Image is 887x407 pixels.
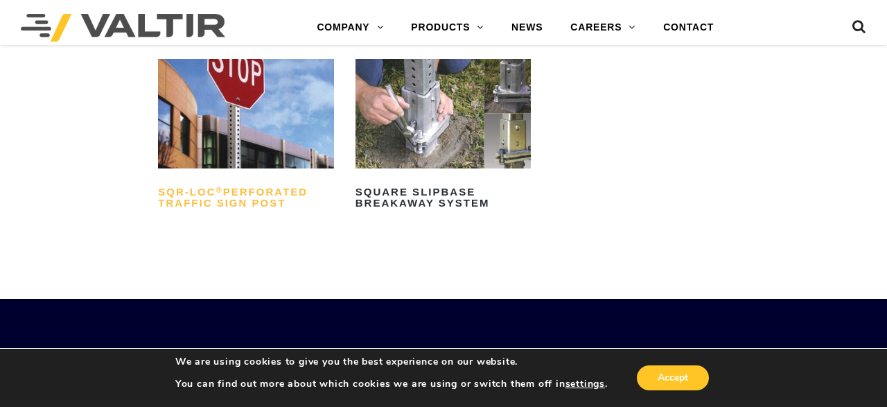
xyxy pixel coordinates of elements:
p: We are using cookies to give you the best experience on our website. [175,356,608,368]
h2: Square Slipbase Breakaway System [355,181,531,214]
h2: SQR-LOC Perforated Traffic Sign Post [158,181,333,214]
a: CONTACT [649,14,728,42]
a: COMPANY [303,14,397,42]
a: SQR-LOC®Perforated Traffic Sign Post [158,59,333,214]
a: Square Slipbase Breakaway System [355,59,531,214]
img: Valtir [21,14,225,42]
button: settings [565,378,605,390]
a: PRODUCTS [397,14,498,42]
button: Accept [637,365,709,390]
a: CAREERS [556,14,649,42]
sup: ® [216,186,223,194]
a: NEWS [498,14,556,42]
p: You can find out more about which cookies we are using or switch them off in . [175,378,608,390]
